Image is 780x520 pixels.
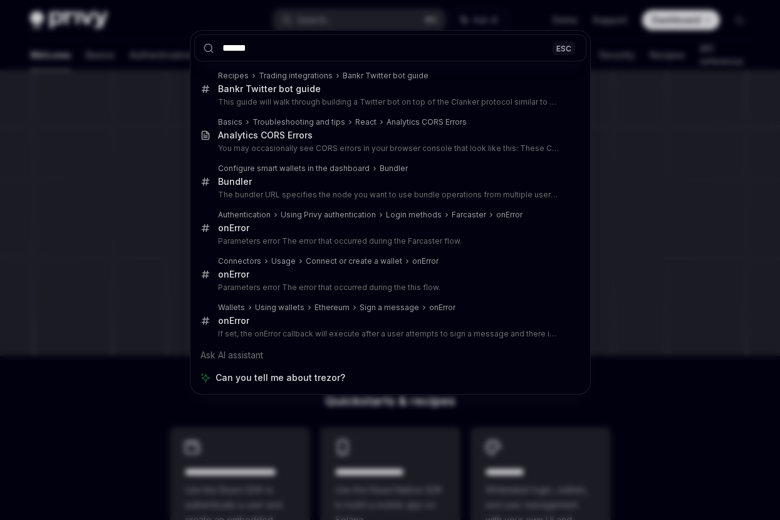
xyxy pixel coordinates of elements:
[218,190,560,200] p: The bundler URL specifies the node you want to use bundle operations from multiple users into a sing
[306,256,402,266] div: Connect or create a wallet
[315,303,350,313] div: Ethereum
[218,164,370,174] div: Configure smart wallets in the dashboard
[216,372,345,384] span: Can you tell me about trezor?
[218,303,245,313] div: Wallets
[355,117,377,127] div: React
[380,164,408,174] div: Bundler
[194,344,586,367] div: Ask AI assistant
[412,256,439,266] div: onError
[252,117,345,127] div: Troubleshooting and tips
[218,256,261,266] div: Connectors
[218,315,249,326] div: onError
[429,303,455,313] div: onError
[218,329,560,339] p: If set, the onError callback will execute after a user attempts to sign a message and there is an er
[386,210,442,220] div: Login methods
[271,256,296,266] div: Usage
[259,71,333,81] div: Trading integrations
[360,303,419,313] div: Sign a message
[452,210,486,220] div: Farcaster
[218,83,321,95] div: Bankr Twitter bot guide
[255,303,304,313] div: Using wallets
[387,117,467,127] div: Analytics CORS Errors
[218,143,560,153] p: You may occasionally see CORS errors in your browser console that look like this: These CORS errors
[553,41,575,55] div: ESC
[218,210,271,220] div: Authentication
[218,117,242,127] div: Basics
[218,71,249,81] div: Recipes
[496,210,523,220] div: onError
[343,71,429,81] div: Bankr Twitter bot guide
[218,130,313,141] div: Analytics CORS Errors
[218,222,249,234] div: onError
[218,269,249,280] div: onError
[281,210,376,220] div: Using Privy authentication
[218,283,560,293] p: Parameters error The error that occurred during the this flow.
[218,97,560,107] p: This guide will walk through building a Twitter bot on top of the Clanker protocol similar to Bankr
[218,176,252,187] div: Bundler
[218,236,560,246] p: Parameters error The error that occurred during the Farcaster flow.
